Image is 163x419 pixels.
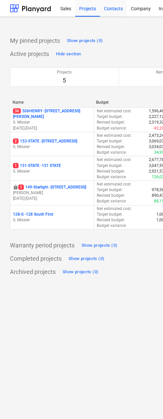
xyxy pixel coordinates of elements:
p: Target budget : [97,187,123,193]
p: S. Missier [13,217,91,223]
span: 1 [18,184,24,190]
p: Revised budget : [97,217,125,223]
button: Show projects (0) [80,240,119,251]
p: Net estimated cost : [97,133,132,138]
p: Target budget : [97,138,123,144]
p: 506HENRY - [STREET_ADDRESS][PERSON_NAME] [13,108,91,120]
p: [PERSON_NAME] [13,190,91,196]
p: Budget variance : [97,198,127,204]
p: Warranty period projects [10,241,75,249]
div: 1149-Starlight -[STREET_ADDRESS][PERSON_NAME][DATE]-[DATE] [13,184,91,201]
p: [DATE] - [DATE] [13,126,91,131]
p: S. Missier [13,169,91,174]
p: Projects [57,70,72,75]
span: 1 [13,163,19,168]
p: Revised budget : [97,193,125,198]
p: Budget variance : [97,223,127,229]
button: Show projects (0) [61,267,100,277]
p: 128-S - 128 South First [13,212,53,217]
p: Target budget : [97,114,123,120]
p: Revised budget : [97,144,125,150]
p: Net estimated cost : [97,108,132,114]
p: Net estimated cost : [97,157,132,163]
div: Show projects (0) [63,268,98,276]
p: Completed projects [10,255,62,263]
p: S. Missier [13,120,91,125]
p: Target budget : [97,163,123,169]
p: Net estimated cost : [97,182,132,187]
div: Hide section [56,50,81,58]
p: Budget variance : [97,126,127,131]
p: 5 [57,77,72,84]
p: Revised budget : [97,169,125,174]
span: 2 [13,138,19,144]
p: Net estimated cost : [97,206,132,212]
p: [DATE] - [DATE] [13,196,91,201]
iframe: Chat Widget [130,387,163,419]
div: Show projects (0) [67,37,103,45]
div: 2153-STATE -[STREET_ADDRESS]S. Missier [13,138,91,150]
p: Active projects [10,50,49,58]
p: S. Missier [13,144,91,150]
button: Hide section [54,49,82,59]
p: Budget variance : [97,150,127,155]
p: Budget variance : [97,174,127,180]
p: Target budget : [97,212,123,217]
span: 36 [13,108,21,114]
div: 36506HENRY -[STREET_ADDRESS][PERSON_NAME]S. Missier[DATE]-[DATE] [13,108,91,131]
p: 151-STATE - 151 STATE [13,163,61,169]
span: locked [13,184,18,190]
p: Revised budget : [97,120,125,125]
p: 149-Starlight - [STREET_ADDRESS] [18,184,86,190]
div: 128-S -128 South FirstS. Missier [13,212,91,223]
button: Show projects (0) [65,35,104,46]
p: My pinned projects [10,37,60,45]
p: 153-STATE - [STREET_ADDRESS] [13,138,77,144]
div: 1151-STATE -151 STATES. Missier [13,163,91,174]
div: Show projects (0) [81,242,117,249]
div: Show projects (0) [69,255,104,263]
p: Archived projects [10,268,56,276]
div: Name [13,100,91,105]
button: Show projects (0) [67,253,106,264]
div: This project is confidential [13,184,18,190]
